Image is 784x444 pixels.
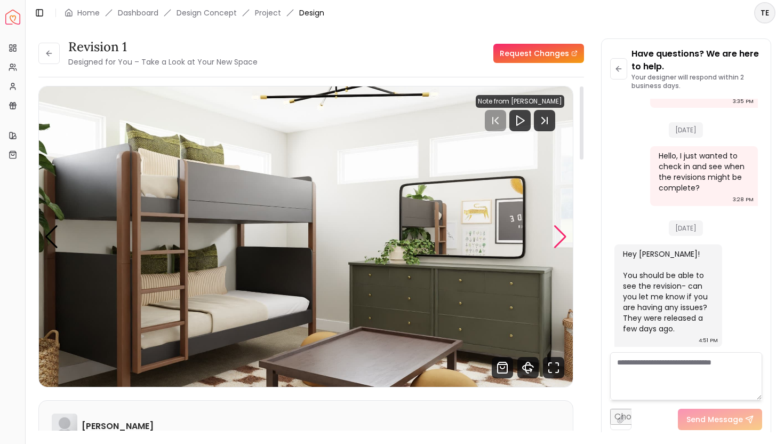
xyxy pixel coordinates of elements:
div: Next slide [553,225,567,249]
a: Spacejoy [5,10,20,25]
a: Request Changes [493,44,584,63]
svg: Fullscreen [543,357,564,378]
img: Spacejoy Logo [5,10,20,25]
div: Hey [PERSON_NAME]! You should be able to see the revision- can you let me know if you are having ... [623,249,711,334]
h3: Revision 1 [68,38,258,55]
div: 4:51 PM [699,335,718,346]
div: Previous slide [44,225,59,249]
div: 3:28 PM [733,194,754,205]
a: Project [255,7,281,18]
div: Note from [PERSON_NAME] [476,95,564,108]
div: Hello, I just wanted to check in and see when the revisions might be complete? [659,150,747,193]
svg: Next Track [534,110,555,131]
span: TE [755,3,774,22]
svg: Shop Products from this design [492,357,513,378]
p: Have questions? We are here to help. [631,47,762,73]
div: Carousel [39,86,573,387]
li: Design Concept [177,7,237,18]
span: Design [299,7,324,18]
div: 4 / 5 [39,86,573,387]
span: [DATE] [669,122,703,138]
div: 3:35 PM [733,96,754,107]
h6: [PERSON_NAME] [82,420,154,433]
nav: breadcrumb [65,7,324,18]
img: Design Render 1 [39,86,573,387]
a: Home [77,7,100,18]
a: Dashboard [118,7,158,18]
img: Heather Wise [52,414,77,439]
small: Designed for You – Take a Look at Your New Space [68,57,258,67]
span: [DATE] [669,220,703,236]
svg: Play [514,114,526,127]
button: TE [754,2,775,23]
svg: 360 View [517,357,539,378]
p: Your designer will respond within 2 business days. [631,73,762,90]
